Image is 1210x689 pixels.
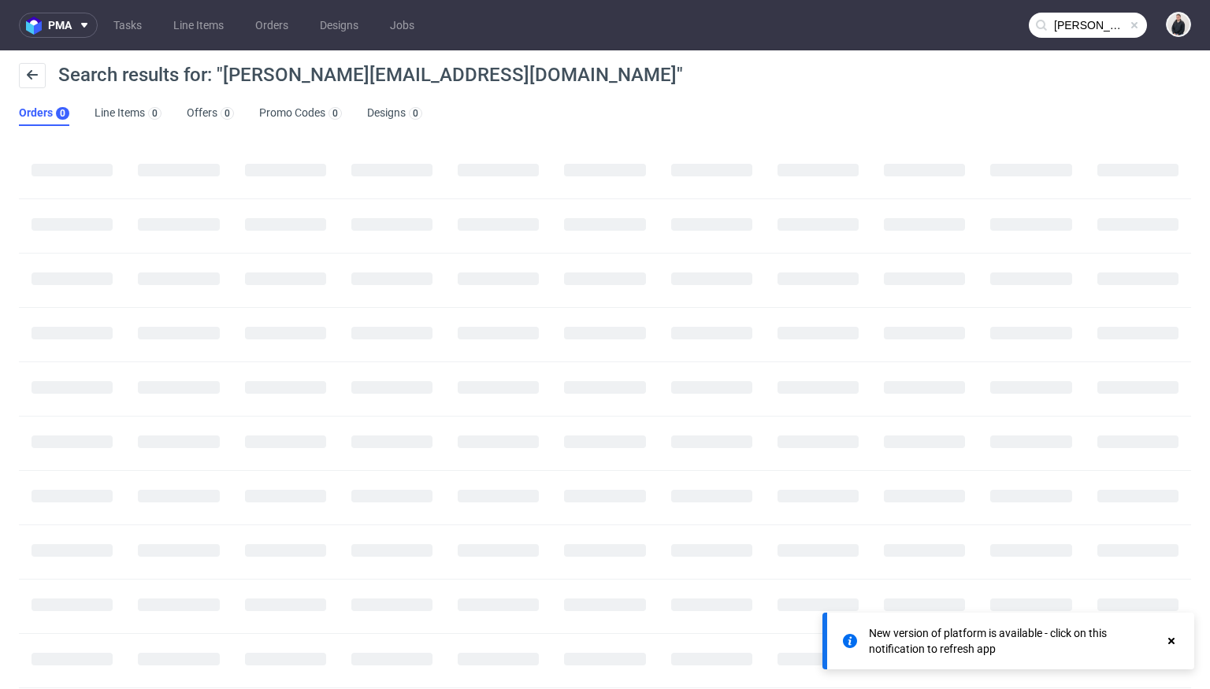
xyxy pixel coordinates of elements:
[380,13,424,38] a: Jobs
[225,108,230,119] div: 0
[1167,13,1190,35] img: Adrian Margula
[58,64,683,86] span: Search results for: "[PERSON_NAME][EMAIL_ADDRESS][DOMAIN_NAME]"
[367,101,422,126] a: Designs0
[48,20,72,31] span: pma
[332,108,338,119] div: 0
[187,101,234,126] a: Offers0
[19,101,69,126] a: Orders0
[869,625,1164,657] div: New version of platform is available - click on this notification to refresh app
[152,108,158,119] div: 0
[164,13,233,38] a: Line Items
[95,101,161,126] a: Line Items0
[60,108,65,119] div: 0
[413,108,418,119] div: 0
[259,101,342,126] a: Promo Codes0
[26,17,48,35] img: logo
[310,13,368,38] a: Designs
[104,13,151,38] a: Tasks
[246,13,298,38] a: Orders
[19,13,98,38] button: pma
